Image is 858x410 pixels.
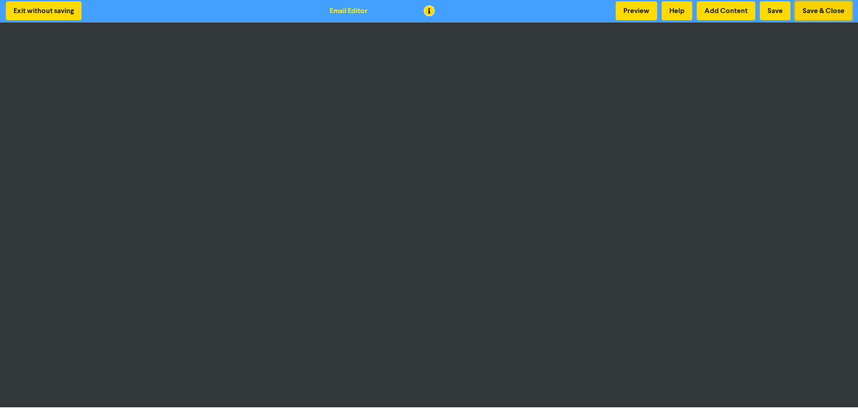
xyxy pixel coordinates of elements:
div: Email Editor [330,5,368,16]
button: Save [760,1,790,20]
button: Save & Close [795,1,852,20]
button: Help [662,1,692,20]
button: Preview [616,1,657,20]
button: Exit without saving [6,1,82,20]
button: Add Content [697,1,755,20]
